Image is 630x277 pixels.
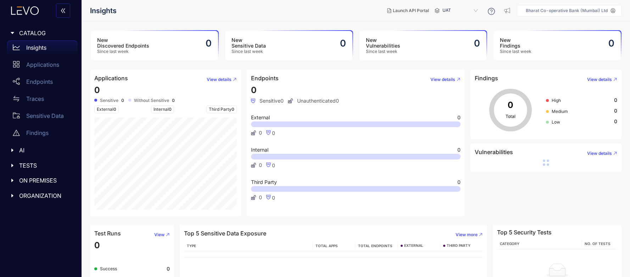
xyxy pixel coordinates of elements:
[251,115,270,120] span: External
[94,230,121,237] h4: Test Runs
[121,98,124,103] b: 0
[10,163,15,168] span: caret-right
[587,77,612,82] span: View details
[7,109,77,126] a: Sensitive Data
[259,130,262,136] span: 0
[585,241,611,246] span: No. of Tests
[94,105,119,113] span: External
[288,98,339,104] span: Unauthenticated 0
[251,180,277,185] span: Third Party
[26,96,44,102] p: Traces
[154,232,165,237] span: View
[380,5,435,16] button: Launch API Portal
[100,98,118,103] span: Sensitive
[457,147,461,152] span: 0
[500,241,519,246] span: Category
[4,143,77,158] div: AI
[251,147,268,152] span: Internal
[10,178,15,183] span: caret-right
[7,75,77,92] a: Endpoints
[393,8,429,13] span: Launch API Portal
[26,61,59,68] p: Applications
[497,229,552,235] h4: Top 5 Security Tests
[7,40,77,58] a: Insights
[10,148,15,153] span: caret-right
[134,98,169,103] span: Without Sensitive
[94,240,100,250] span: 0
[167,266,170,272] b: 0
[7,58,77,75] a: Applications
[4,26,77,40] div: CATALOG
[450,229,483,240] button: View more
[500,49,531,54] span: Since last week
[614,97,617,103] span: 0
[251,98,284,104] span: Sensitive 0
[259,195,262,200] span: 0
[26,78,53,85] p: Endpoints
[457,180,461,185] span: 0
[581,148,617,159] button: View details
[94,85,100,95] span: 0
[552,98,561,103] span: High
[26,130,49,136] p: Findings
[7,92,77,109] a: Traces
[26,44,46,51] p: Insights
[172,98,175,103] b: 0
[366,37,400,49] h3: New Vulnerabilities
[97,37,149,49] h3: New Discovered Endpoints
[232,37,266,49] h3: New Sensitive Data
[259,162,262,168] span: 0
[614,119,617,124] span: 0
[614,108,617,114] span: 0
[4,173,77,188] div: ON PREMISES
[425,74,461,85] button: View details
[340,38,346,49] h2: 0
[457,115,461,120] span: 0
[526,8,608,13] p: Bharat Co-operative Bank (Mumbai) Ltd
[56,4,70,18] button: double-left
[169,107,172,112] span: 0
[10,193,15,198] span: caret-right
[90,7,117,15] span: Insights
[60,8,66,14] span: double-left
[207,77,232,82] span: View details
[608,38,614,49] h2: 0
[4,158,77,173] div: TESTS
[500,37,531,49] h3: New Findings
[19,162,72,169] span: TESTS
[587,151,612,156] span: View details
[366,49,400,54] span: Since last week
[474,38,480,49] h2: 0
[272,195,275,201] span: 0
[358,244,392,248] span: TOTAL ENDPOINTS
[19,147,72,153] span: AI
[94,75,128,81] h4: Applications
[404,244,423,248] span: EXTERNAL
[4,188,77,203] div: ORGANIZATION
[19,192,72,199] span: ORGANIZATION
[19,30,72,36] span: CATALOG
[272,162,275,168] span: 0
[552,119,560,125] span: Low
[206,38,212,49] h2: 0
[13,95,20,102] span: swap
[475,75,498,81] h4: Findings
[19,177,72,184] span: ON PREMISES
[206,105,237,113] span: Third Party
[251,75,279,81] h4: Endpoints
[316,244,338,248] span: TOTAL APPS
[97,49,149,54] span: Since last week
[13,129,20,136] span: warning
[442,5,479,16] span: UAT
[113,107,116,112] span: 0
[552,109,568,114] span: Medium
[456,232,478,237] span: View more
[201,74,237,85] button: View details
[581,74,617,85] button: View details
[232,107,234,112] span: 0
[232,49,266,54] span: Since last week
[26,113,64,119] p: Sensitive Data
[10,31,15,36] span: caret-right
[151,105,174,113] span: Internal
[7,126,77,143] a: Findings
